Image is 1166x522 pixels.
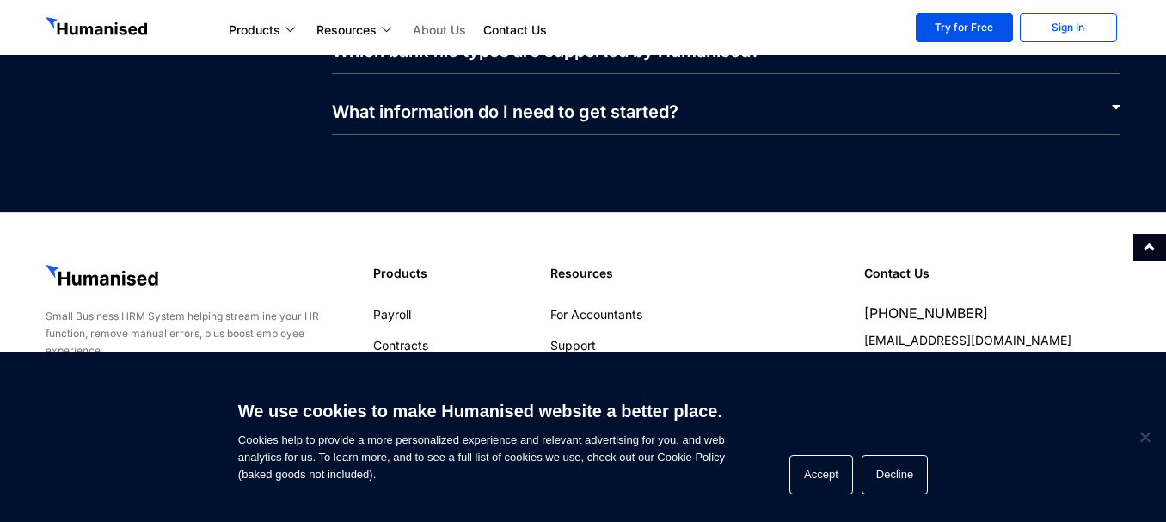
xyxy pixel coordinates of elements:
[550,265,848,282] h4: Resources
[864,333,1071,347] a: [EMAIL_ADDRESS][DOMAIN_NAME]
[475,20,555,40] a: Contact Us
[373,337,533,354] a: Contracts
[332,101,678,122] a: What information do I need to get started?
[864,265,1120,282] h4: Contact Us
[46,308,356,359] div: Small Business HRM System helping streamline your HR function, remove manual errors, plus boost e...
[404,20,475,40] a: About Us
[308,20,404,40] a: Resources
[373,306,533,323] a: Payroll
[46,265,162,289] img: GetHumanised Logo
[916,13,1013,42] a: Try for Free
[238,390,725,483] span: Cookies help to provide a more personalized experience and relevant advertising for you, and web ...
[862,455,928,494] button: Decline
[550,337,818,354] a: Support
[46,17,150,40] img: GetHumanised Logo
[1136,428,1153,445] span: Decline
[238,399,725,423] h6: We use cookies to make Humanised website a better place.
[220,20,308,40] a: Products
[789,455,853,494] button: Accept
[373,265,533,282] h4: Products
[550,306,818,323] a: For Accountants
[1020,13,1117,42] a: Sign In
[864,304,988,322] a: [PHONE_NUMBER]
